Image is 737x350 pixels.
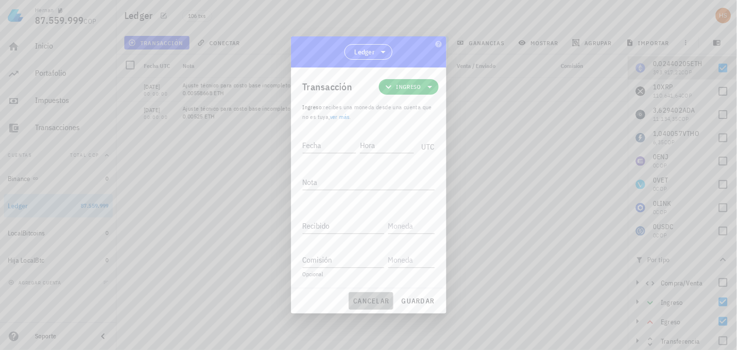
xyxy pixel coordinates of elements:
div: Transacción [303,79,353,95]
span: guardar [401,297,435,305]
a: ver más [330,113,350,120]
span: Ledger [355,47,375,57]
button: guardar [397,292,439,310]
span: Ingreso [396,82,421,92]
div: Opcional [303,271,435,277]
span: Ingreso [303,103,322,111]
button: cancelar [349,292,393,310]
input: Moneda [388,218,433,233]
input: Moneda [388,252,433,267]
span: recibes una moneda desde una cuenta que no es tuya, . [303,103,432,120]
div: UTC [418,132,435,156]
p: : [303,102,435,122]
span: cancelar [353,297,389,305]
